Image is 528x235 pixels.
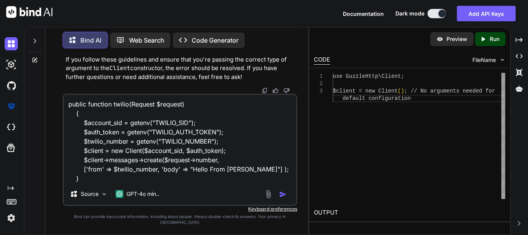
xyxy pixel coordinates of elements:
span: use GuzzleHttp\Client; [333,73,404,79]
img: darkChat [5,37,18,50]
p: Source [81,190,99,198]
img: icon [279,190,287,198]
div: 3 [314,87,323,95]
div: 2 [314,80,323,87]
span: default configuration [342,95,410,101]
p: If you follow these guidelines and ensure that you're passing the correct type of argument to the... [66,55,296,82]
span: Documentation [343,10,384,17]
img: darkAi-studio [5,58,18,71]
img: attachment [264,190,273,199]
p: GPT-4o min.. [126,190,159,198]
img: Pick Models [101,191,107,197]
img: Bind AI [6,6,53,18]
img: like [273,87,279,94]
h2: OUTPUT [309,204,510,222]
span: ( [398,88,401,94]
p: Web Search [129,36,164,45]
span: ; // No arguments needed for [404,88,495,94]
span: FileName [472,56,496,64]
p: Bind AI [80,36,101,45]
img: premium [5,100,18,113]
img: dislike [283,87,290,94]
img: githubDark [5,79,18,92]
img: copy [262,87,268,94]
img: preview [436,36,443,43]
code: Client [109,64,130,72]
textarea: public function twilio(Request $request) { $account_sid = getenv("TWILIO_SID"); $auth_token = get... [64,95,296,183]
button: Add API Keys [457,6,516,21]
p: Keyboard preferences [63,206,297,212]
p: Code Generator [192,36,238,45]
div: CODE [314,55,330,65]
img: chevron down [499,57,506,63]
img: GPT-4o mini [116,190,123,198]
p: Run [490,35,499,43]
p: Preview [446,35,467,43]
button: Documentation [343,10,384,18]
p: Bind can provide inaccurate information, including about people. Always double-check its answers.... [63,214,297,225]
span: $client = new Client [333,88,398,94]
span: Dark mode [395,10,424,17]
span: ) [401,88,404,94]
div: 1 [314,73,323,80]
img: settings [5,211,18,225]
img: cloudideIcon [5,121,18,134]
